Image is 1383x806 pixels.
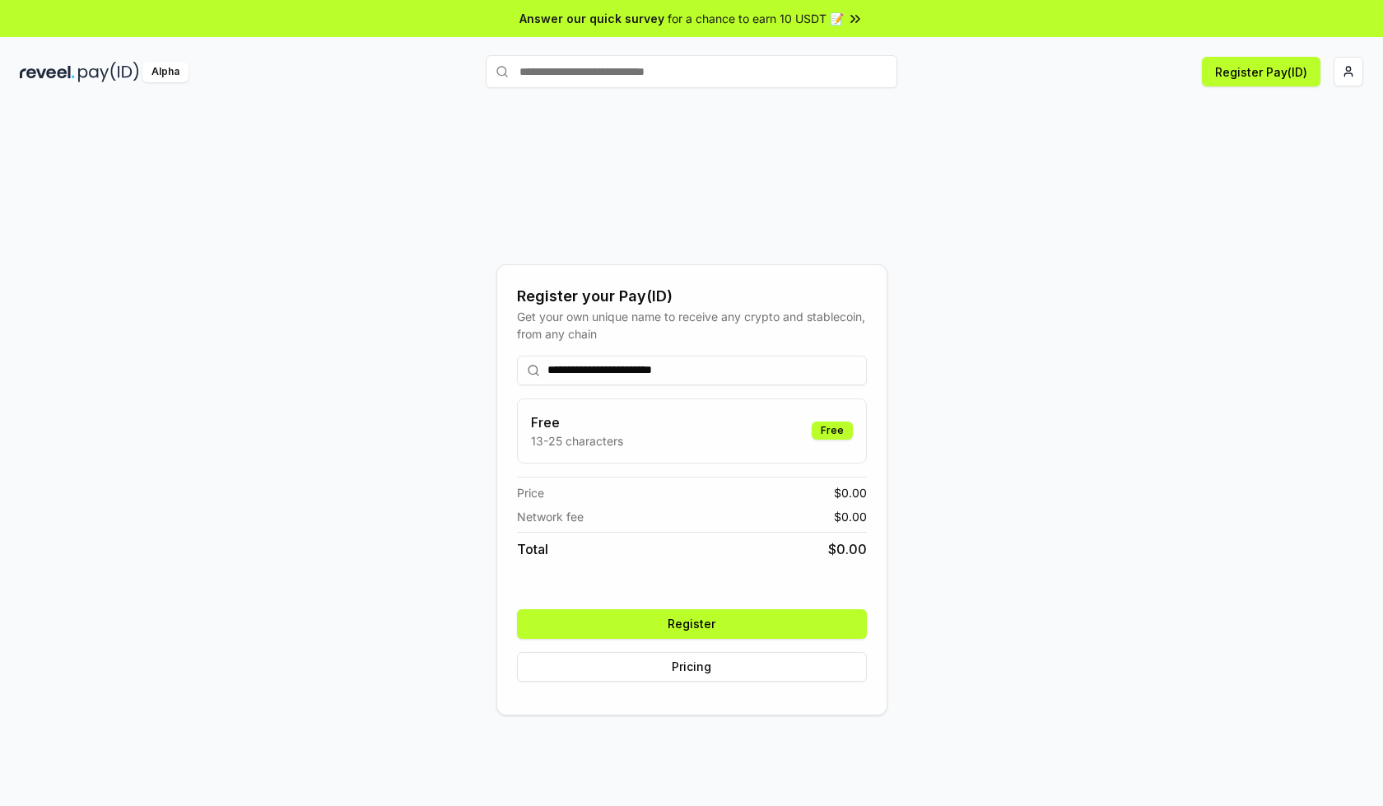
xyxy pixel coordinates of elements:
span: Answer our quick survey [519,10,664,27]
span: Price [517,484,544,501]
div: Free [812,422,853,440]
span: Network fee [517,508,584,525]
span: $ 0.00 [834,508,867,525]
button: Register Pay(ID) [1202,57,1320,86]
img: reveel_dark [20,62,75,82]
div: Get your own unique name to receive any crypto and stablecoin, from any chain [517,308,867,342]
button: Register [517,609,867,639]
p: 13-25 characters [531,432,623,450]
span: $ 0.00 [834,484,867,501]
button: Pricing [517,652,867,682]
span: for a chance to earn 10 USDT 📝 [668,10,844,27]
img: pay_id [78,62,139,82]
h3: Free [531,412,623,432]
span: $ 0.00 [828,539,867,559]
div: Register your Pay(ID) [517,285,867,308]
div: Alpha [142,62,189,82]
span: Total [517,539,548,559]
